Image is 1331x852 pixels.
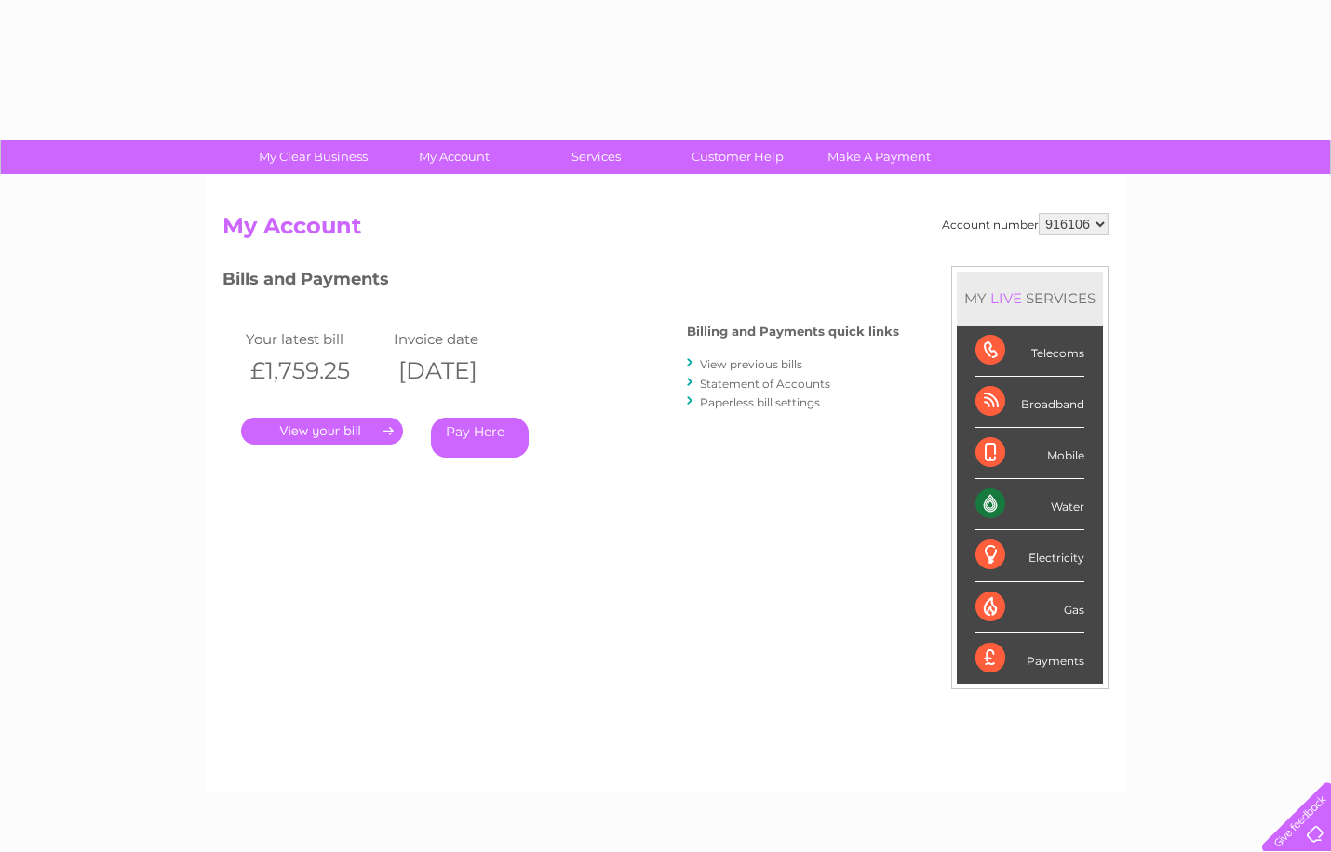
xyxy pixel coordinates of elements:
[222,213,1109,248] h2: My Account
[431,418,529,458] a: Pay Here
[241,418,403,445] a: .
[236,140,390,174] a: My Clear Business
[700,357,802,371] a: View previous bills
[975,582,1084,633] div: Gas
[222,266,899,299] h3: Bills and Payments
[241,326,389,352] td: Your latest bill
[975,479,1084,530] div: Water
[987,289,1026,307] div: LIVE
[687,325,899,339] h4: Billing and Payments quick links
[975,428,1084,479] div: Mobile
[700,377,830,391] a: Statement of Accounts
[975,633,1084,684] div: Payments
[957,272,1103,325] div: MY SERVICES
[942,213,1109,235] div: Account number
[389,352,537,390] th: [DATE]
[700,395,820,409] a: Paperless bill settings
[975,377,1084,428] div: Broadband
[975,530,1084,581] div: Electricity
[241,352,389,390] th: £1,759.25
[975,326,1084,377] div: Telecoms
[389,326,537,352] td: Invoice date
[519,140,673,174] a: Services
[802,140,956,174] a: Make A Payment
[661,140,814,174] a: Customer Help
[378,140,531,174] a: My Account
